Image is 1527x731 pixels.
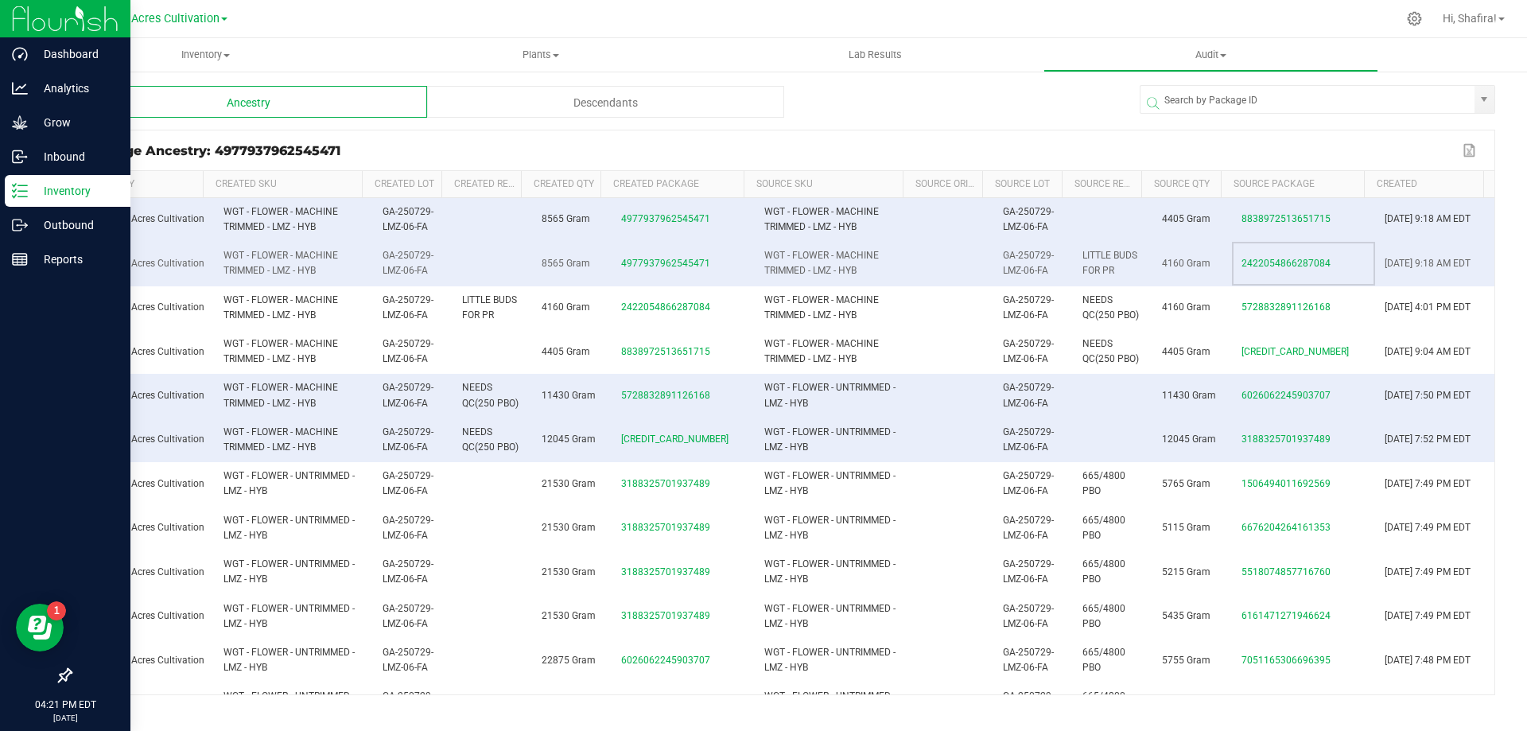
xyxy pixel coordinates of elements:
span: 3188325701937489 [621,478,710,489]
span: 665/4800 PBO [1082,515,1125,541]
span: 6026062245903707 [1241,390,1331,401]
span: [DATE] 7:49 PM EDT [1385,566,1471,577]
p: Inbound [28,147,123,166]
span: Green Acres Cultivation [104,655,204,666]
p: 04:21 PM EDT [7,698,123,712]
span: GA-250729-LMZ-06-FA [1003,690,1054,717]
span: 3188325701937489 [621,566,710,577]
span: 12045 Gram [542,434,596,445]
span: 12045 Gram [1162,434,1216,445]
span: 5765 Gram [1162,478,1210,489]
th: Created [1364,171,1483,198]
iframe: Resource center [16,604,64,651]
a: Audit [1043,38,1378,72]
span: 4977937962545471 [621,213,710,224]
div: Package Ancestry: 4977937962545471 [83,143,1459,158]
th: Source Ref Field [1062,171,1141,198]
span: WGT - FLOWER - UNTRIMMED - LMZ - HYB [764,603,896,629]
span: [DATE] 7:49 PM EDT [1385,478,1471,489]
p: Grow [28,113,123,132]
span: 5115 Gram [1162,522,1210,533]
span: GA-250729-LMZ-06-FA [1003,426,1054,453]
span: Audit [1044,48,1377,62]
span: WGT - FLOWER - UNTRIMMED - LMZ - HYB [764,647,896,673]
span: GA-250729-LMZ-06-FA [383,603,433,629]
span: Green Acres Cultivation [97,12,220,25]
span: [DATE] 7:48 PM EDT [1385,655,1471,666]
span: NEEDS QC(250 PBO) [1082,294,1139,321]
span: WGT - FLOWER - MACHINE TRIMMED - LMZ - HYB [764,294,879,321]
span: WGT - FLOWER - MACHINE TRIMMED - LMZ - HYB [764,250,879,276]
span: GA-250729-LMZ-06-FA [1003,250,1054,276]
th: Source Origin Harvests [903,171,982,198]
span: Green Acres Cultivation [104,434,204,445]
span: [CREDIT_CARD_NUMBER] [621,434,729,445]
span: 21530 Gram [542,522,596,533]
span: [DATE] 9:18 AM EDT [1385,258,1471,269]
span: GA-250729-LMZ-06-FA [1003,558,1054,585]
span: 22875 Gram [542,655,596,666]
span: 21530 Gram [542,566,596,577]
iframe: Resource center unread badge [47,601,66,620]
span: NEEDS QC(250 PBO) [462,382,519,408]
span: 2422054866287084 [1241,258,1331,269]
span: WGT - FLOWER - UNTRIMMED - LMZ - HYB [223,603,355,629]
span: Green Acres Cultivation [104,478,204,489]
span: [DATE] 9:18 AM EDT [1385,213,1471,224]
span: GA-250729-LMZ-06-FA [1003,515,1054,541]
span: GA-250729-LMZ-06-FA [383,382,433,408]
span: 5728832891126168 [1241,301,1331,313]
inline-svg: Grow [12,115,28,130]
th: Created SKU [203,171,362,198]
span: WGT - FLOWER - UNTRIMMED - LMZ - HYB [223,470,355,496]
span: Green Acres Cultivation [104,346,204,357]
p: Analytics [28,79,123,98]
span: 4160 Gram [1162,258,1210,269]
span: WGT - FLOWER - MACHINE TRIMMED - LMZ - HYB [223,338,338,364]
span: GA-250729-LMZ-06-FA [383,250,433,276]
span: Plants [374,48,707,62]
span: 3188325701937489 [621,522,710,533]
inline-svg: Dashboard [12,46,28,62]
span: GA-250729-LMZ-06-FA [383,206,433,232]
th: Created Lot [362,171,441,198]
span: 665/4800 PBO [1082,647,1125,673]
span: GA-250729-LMZ-06-FA [1003,338,1054,364]
span: 5755 Gram [1162,655,1210,666]
span: 4160 Gram [542,301,590,313]
span: Green Acres Cultivation [104,258,204,269]
p: Reports [28,250,123,269]
span: WGT - FLOWER - MACHINE TRIMMED - LMZ - HYB [223,250,338,276]
span: GA-250729-LMZ-06-FA [383,470,433,496]
span: 5215 Gram [1162,566,1210,577]
span: GA-250729-LMZ-06-FA [383,647,433,673]
a: Lab Results [708,38,1043,72]
span: [DATE] 7:49 PM EDT [1385,610,1471,621]
th: Created Qty [521,171,600,198]
th: Facility [84,171,203,198]
th: Source Qty [1141,171,1221,198]
span: [DATE] 9:04 AM EDT [1385,346,1471,357]
span: 3188325701937489 [621,610,710,621]
div: Ancestry [70,86,427,118]
span: WGT - FLOWER - UNTRIMMED - LMZ - HYB [764,470,896,496]
span: 4405 Gram [1162,213,1210,224]
span: GA-250729-LMZ-06-FA [383,338,433,364]
span: 8838972513651715 [621,346,710,357]
span: GA-250729-LMZ-06-FA [1003,382,1054,408]
inline-svg: Reports [12,251,28,267]
span: 7051165306696395 [1241,655,1331,666]
a: Inventory [38,38,373,72]
span: 8565 Gram [542,213,590,224]
th: Created Ref Field [441,171,521,198]
p: Inventory [28,181,123,200]
span: GA-250729-LMZ-06-FA [383,294,433,321]
inline-svg: Outbound [12,217,28,233]
span: NEEDS QC(250 PBO) [1082,338,1139,364]
span: 2422054866287084 [621,301,710,313]
span: 5518074857716760 [1241,566,1331,577]
div: Descendants [427,86,784,118]
span: WGT - FLOWER - MACHINE TRIMMED - LMZ - HYB [223,294,338,321]
button: Export to Excel [1459,140,1482,161]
